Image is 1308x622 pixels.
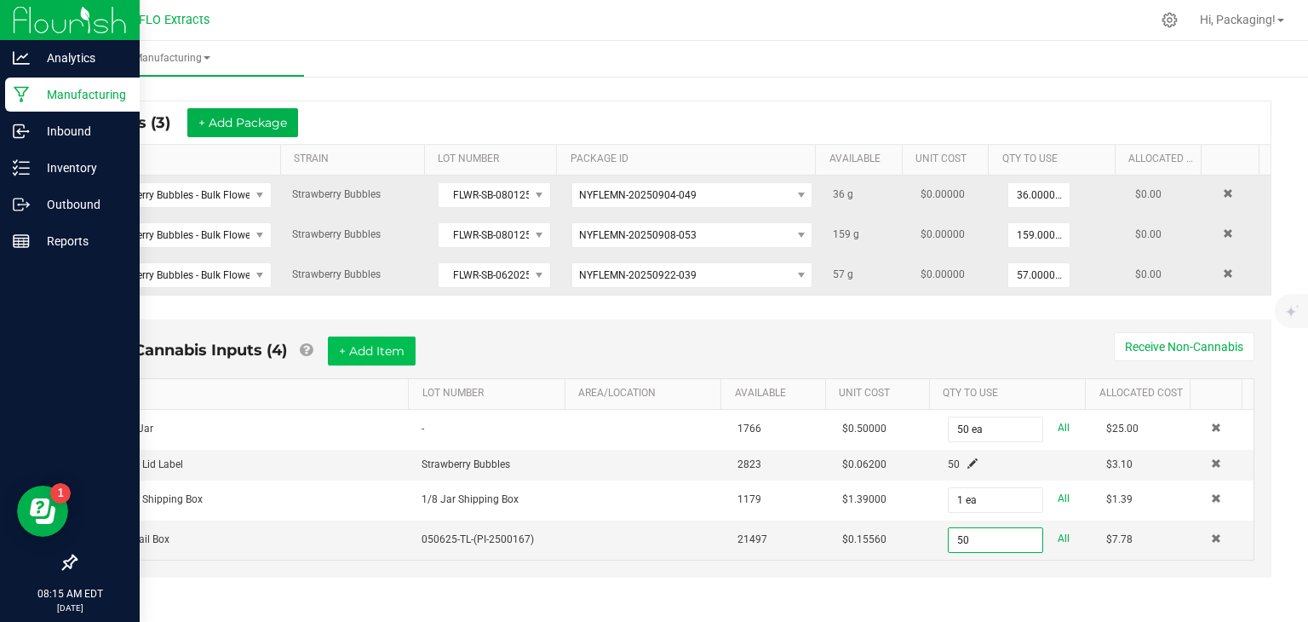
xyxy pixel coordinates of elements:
[1106,423,1139,435] span: $25.00
[737,533,767,545] span: 21497
[1106,458,1133,470] span: $3.10
[1099,387,1184,400] a: Allocated CostSortable
[439,223,529,247] span: FLWR-SB-080125 pat
[13,123,30,140] inline-svg: Inbound
[13,49,30,66] inline-svg: Analytics
[842,533,886,545] span: $0.15560
[833,268,845,280] span: 57
[1135,268,1162,280] span: $0.00
[292,268,381,280] span: Strawberry Bubbles
[1200,13,1276,26] span: Hi, Packaging!
[89,263,250,287] span: Strawberry Bubbles - Bulk Flower
[292,188,381,200] span: Strawberry Bubbles
[13,196,30,213] inline-svg: Outbound
[833,228,851,240] span: 159
[30,48,132,68] p: Analytics
[13,233,30,250] inline-svg: Reports
[422,493,519,505] span: 1/8 Jar Shipping Box
[842,423,886,435] span: $0.50000
[829,153,896,166] a: AVAILABLESortable
[735,387,819,400] a: AVAILABLESortable
[1215,153,1253,166] a: Sortable
[422,458,510,470] span: Strawberry Bubbles
[921,268,965,280] span: $0.00000
[439,183,529,207] span: FLWR-SB-080125 pat
[300,341,313,360] a: Add Non-Cannabis items that were also consumed in the run (e.g. gloves and packaging); Also add N...
[30,231,132,251] p: Reports
[41,41,304,77] a: Manufacturing
[1203,387,1236,400] a: Sortable
[91,153,273,166] a: ITEMSortable
[1106,493,1133,505] span: $1.39
[842,458,886,470] span: $0.06200
[422,533,534,545] span: 050625-TL-(PI-2500167)
[853,228,859,240] span: g
[106,458,183,470] span: 1/8 Jar Lid Label
[1159,12,1180,28] div: Manage settings
[1114,332,1254,361] button: Receive Non-Cannabis
[328,337,416,366] button: + Add Item
[41,51,304,66] span: Manufacturing
[833,188,845,200] span: 36
[943,387,1079,400] a: QTY TO USESortable
[948,458,960,470] span: 50
[579,229,697,241] span: NYFLEMN-20250908-053
[50,483,71,504] iframe: Resource center unread badge
[1135,188,1162,200] span: $0.00
[30,194,132,215] p: Outbound
[921,228,965,240] span: $0.00000
[187,108,298,137] button: + Add Package
[89,223,250,247] span: Strawberry Bubbles - Bulk Flower
[737,423,761,435] span: 1766
[1058,417,1070,440] a: All
[737,493,761,505] span: 1179
[1058,527,1070,550] a: All
[571,153,810,166] a: PACKAGE IDSortable
[842,493,886,505] span: $1.39000
[17,486,68,537] iframe: Resource center
[1058,487,1070,510] a: All
[579,269,697,281] span: NYFLEMN-20250922-039
[95,113,187,132] span: Inputs (3)
[578,387,714,400] a: AREA/LOCATIONSortable
[579,189,697,201] span: NYFLEMN-20250904-049
[30,158,132,178] p: Inventory
[30,84,132,105] p: Manufacturing
[921,188,965,200] span: $0.00000
[847,188,853,200] span: g
[292,228,381,240] span: Strawberry Bubbles
[422,387,559,400] a: LOT NUMBERSortable
[8,586,132,602] p: 08:15 AM EDT
[737,458,761,470] span: 2823
[30,121,132,141] p: Inbound
[422,423,424,435] span: -
[8,602,132,614] p: [DATE]
[139,13,209,27] span: FLO Extracts
[294,153,417,166] a: STRAINSortable
[106,493,203,505] span: 1/8 Jar Shipping Box
[438,153,550,166] a: LOT NUMBERSortable
[13,159,30,176] inline-svg: Inventory
[839,387,923,400] a: Unit CostSortable
[1002,153,1109,166] a: QTY TO USESortable
[847,268,853,280] span: g
[95,341,287,360] span: Non-Cannabis Inputs (4)
[108,387,401,400] a: ITEMSortable
[89,183,250,207] span: Strawberry Bubbles - Bulk Flower
[439,263,529,287] span: FLWR-SB-062025 pat
[1128,153,1195,166] a: Allocated CostSortable
[1106,533,1133,545] span: $7.78
[1135,228,1162,240] span: $0.00
[13,86,30,103] inline-svg: Manufacturing
[915,153,982,166] a: Unit CostSortable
